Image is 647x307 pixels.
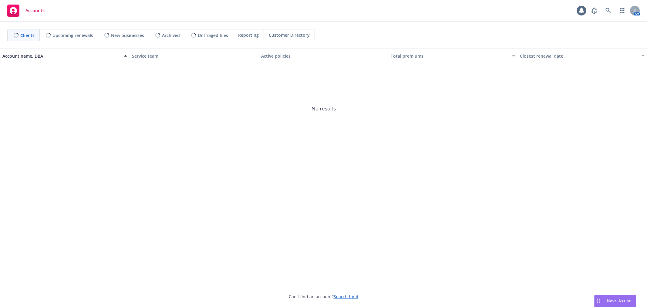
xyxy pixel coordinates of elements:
button: Nova Assist [594,295,636,307]
div: Service team [132,53,257,59]
span: New businesses [111,32,144,39]
a: Switch app [616,5,628,17]
div: Closest renewal date [520,53,638,59]
span: Clients [20,32,35,39]
span: Untriaged files [198,32,228,39]
span: Accounts [25,8,45,13]
button: Service team [130,49,259,63]
div: Account name, DBA [2,53,120,59]
a: Search [602,5,614,17]
a: Accounts [5,2,47,19]
span: Reporting [238,32,259,38]
span: Can't find an account? [289,293,359,300]
div: Active policies [261,53,386,59]
span: Upcoming renewals [52,32,93,39]
button: Closest renewal date [517,49,647,63]
div: Drag to move [595,295,602,307]
span: Nova Assist [607,298,631,303]
div: Total premiums [391,53,509,59]
button: Total premiums [388,49,518,63]
a: Report a Bug [588,5,600,17]
a: Search for it [334,294,359,299]
span: Archived [162,32,180,39]
button: Active policies [259,49,388,63]
span: Customer Directory [269,32,310,38]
